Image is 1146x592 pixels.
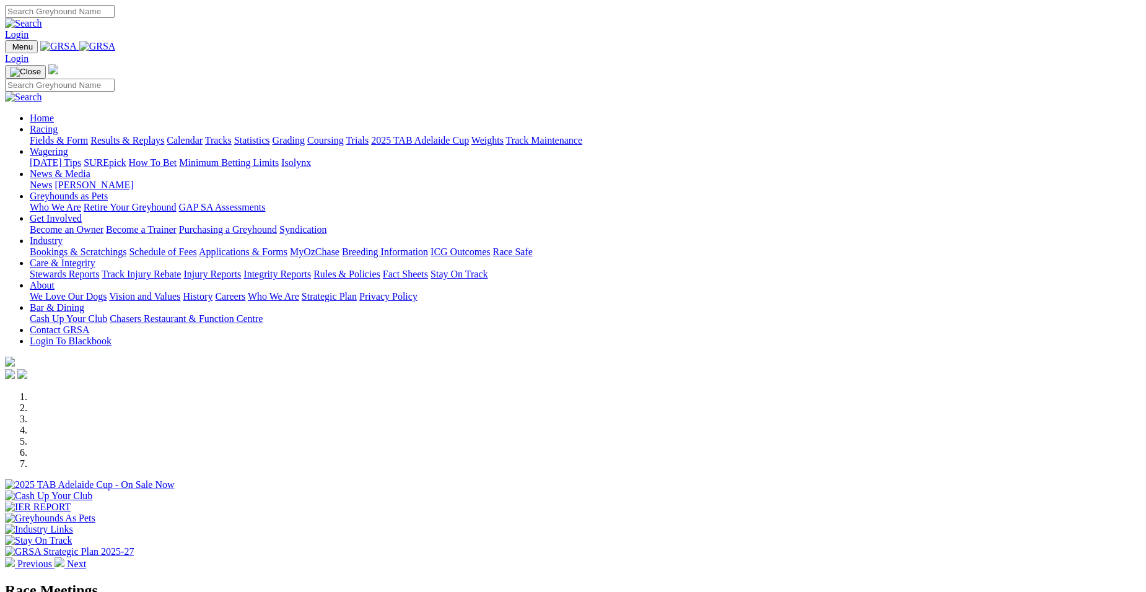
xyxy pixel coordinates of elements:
[5,524,73,535] img: Industry Links
[40,41,77,52] img: GRSA
[10,67,41,77] img: Close
[102,269,181,279] a: Track Injury Rebate
[279,224,326,235] a: Syndication
[5,479,175,490] img: 2025 TAB Adelaide Cup - On Sale Now
[48,64,58,74] img: logo-grsa-white.png
[359,291,418,302] a: Privacy Policy
[30,302,84,313] a: Bar & Dining
[273,135,305,146] a: Grading
[129,246,196,257] a: Schedule of Fees
[30,269,1141,280] div: Care & Integrity
[84,202,177,212] a: Retire Your Greyhound
[30,280,55,290] a: About
[243,269,311,279] a: Integrity Reports
[30,224,1141,235] div: Get Involved
[5,502,71,513] img: IER REPORT
[5,369,15,379] img: facebook.svg
[5,18,42,29] img: Search
[5,559,55,569] a: Previous
[5,557,15,567] img: chevron-left-pager-white.svg
[106,224,177,235] a: Become a Trainer
[5,29,28,40] a: Login
[30,113,54,123] a: Home
[346,135,369,146] a: Trials
[30,180,1141,191] div: News & Media
[5,535,72,546] img: Stay On Track
[84,157,126,168] a: SUREpick
[179,202,266,212] a: GAP SA Assessments
[5,357,15,367] img: logo-grsa-white.png
[248,291,299,302] a: Who We Are
[183,269,241,279] a: Injury Reports
[55,180,133,190] a: [PERSON_NAME]
[431,246,490,257] a: ICG Outcomes
[30,135,88,146] a: Fields & Form
[179,224,277,235] a: Purchasing a Greyhound
[5,490,92,502] img: Cash Up Your Club
[234,135,270,146] a: Statistics
[129,157,177,168] a: How To Bet
[167,135,203,146] a: Calendar
[30,291,1141,302] div: About
[30,180,52,190] a: News
[5,513,95,524] img: Greyhounds As Pets
[342,246,428,257] a: Breeding Information
[30,235,63,246] a: Industry
[30,313,1141,324] div: Bar & Dining
[30,157,81,168] a: [DATE] Tips
[30,269,99,279] a: Stewards Reports
[205,135,232,146] a: Tracks
[183,291,212,302] a: History
[5,65,46,79] button: Toggle navigation
[90,135,164,146] a: Results & Replays
[30,124,58,134] a: Racing
[290,246,339,257] a: MyOzChase
[30,336,112,346] a: Login To Blackbook
[371,135,469,146] a: 2025 TAB Adelaide Cup
[30,324,89,335] a: Contact GRSA
[5,40,38,53] button: Toggle navigation
[30,246,1141,258] div: Industry
[313,269,380,279] a: Rules & Policies
[17,559,52,569] span: Previous
[30,135,1141,146] div: Racing
[30,202,1141,213] div: Greyhounds as Pets
[30,224,103,235] a: Become an Owner
[506,135,582,146] a: Track Maintenance
[5,546,134,557] img: GRSA Strategic Plan 2025-27
[179,157,279,168] a: Minimum Betting Limits
[79,41,116,52] img: GRSA
[383,269,428,279] a: Fact Sheets
[30,246,126,257] a: Bookings & Scratchings
[30,146,68,157] a: Wagering
[30,291,107,302] a: We Love Our Dogs
[5,79,115,92] input: Search
[30,213,82,224] a: Get Involved
[30,258,95,268] a: Care & Integrity
[110,313,263,324] a: Chasers Restaurant & Function Centre
[431,269,488,279] a: Stay On Track
[5,5,115,18] input: Search
[67,559,86,569] span: Next
[281,157,311,168] a: Isolynx
[109,291,180,302] a: Vision and Values
[55,557,64,567] img: chevron-right-pager-white.svg
[215,291,245,302] a: Careers
[12,42,33,51] span: Menu
[302,291,357,302] a: Strategic Plan
[5,92,42,103] img: Search
[471,135,504,146] a: Weights
[30,313,107,324] a: Cash Up Your Club
[30,168,90,179] a: News & Media
[17,369,27,379] img: twitter.svg
[5,53,28,64] a: Login
[55,559,86,569] a: Next
[199,246,287,257] a: Applications & Forms
[30,157,1141,168] div: Wagering
[30,202,81,212] a: Who We Are
[30,191,108,201] a: Greyhounds as Pets
[307,135,344,146] a: Coursing
[492,246,532,257] a: Race Safe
